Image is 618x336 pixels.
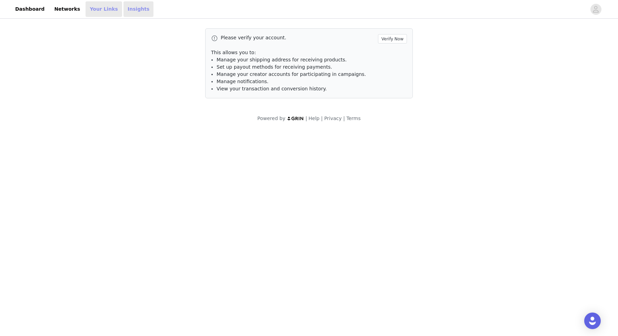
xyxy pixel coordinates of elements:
[217,79,269,84] span: Manage notifications.
[211,49,407,56] p: This allows you to:
[309,116,320,121] a: Help
[324,116,342,121] a: Privacy
[346,116,360,121] a: Terms
[287,116,304,121] img: logo
[217,86,327,91] span: View your transaction and conversion history.
[584,313,601,329] div: Open Intercom Messenger
[217,57,347,62] span: Manage your shipping address for receiving products.
[592,4,599,15] div: avatar
[257,116,285,121] span: Powered by
[343,116,345,121] span: |
[50,1,84,17] a: Networks
[306,116,307,121] span: |
[378,34,407,43] button: Verify Now
[11,1,49,17] a: Dashboard
[221,34,375,41] p: Please verify your account.
[217,64,332,70] span: Set up payout methods for receiving payments.
[217,71,366,77] span: Manage your creator accounts for participating in campaigns.
[86,1,122,17] a: Your Links
[123,1,153,17] a: Insights
[321,116,323,121] span: |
